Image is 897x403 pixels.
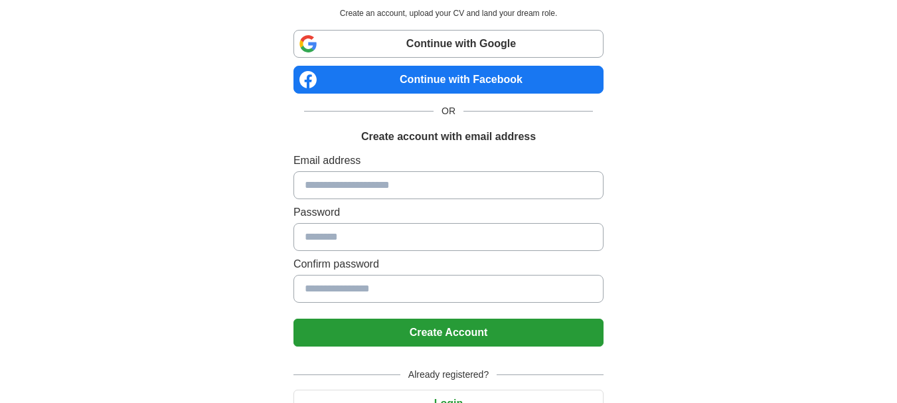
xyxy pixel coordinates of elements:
a: Continue with Facebook [293,66,604,94]
button: Create Account [293,319,604,347]
label: Confirm password [293,256,604,272]
label: Email address [293,153,604,169]
span: OR [434,104,463,118]
span: Already registered? [400,368,497,382]
a: Continue with Google [293,30,604,58]
h1: Create account with email address [361,129,536,145]
p: Create an account, upload your CV and land your dream role. [296,7,601,19]
label: Password [293,204,604,220]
